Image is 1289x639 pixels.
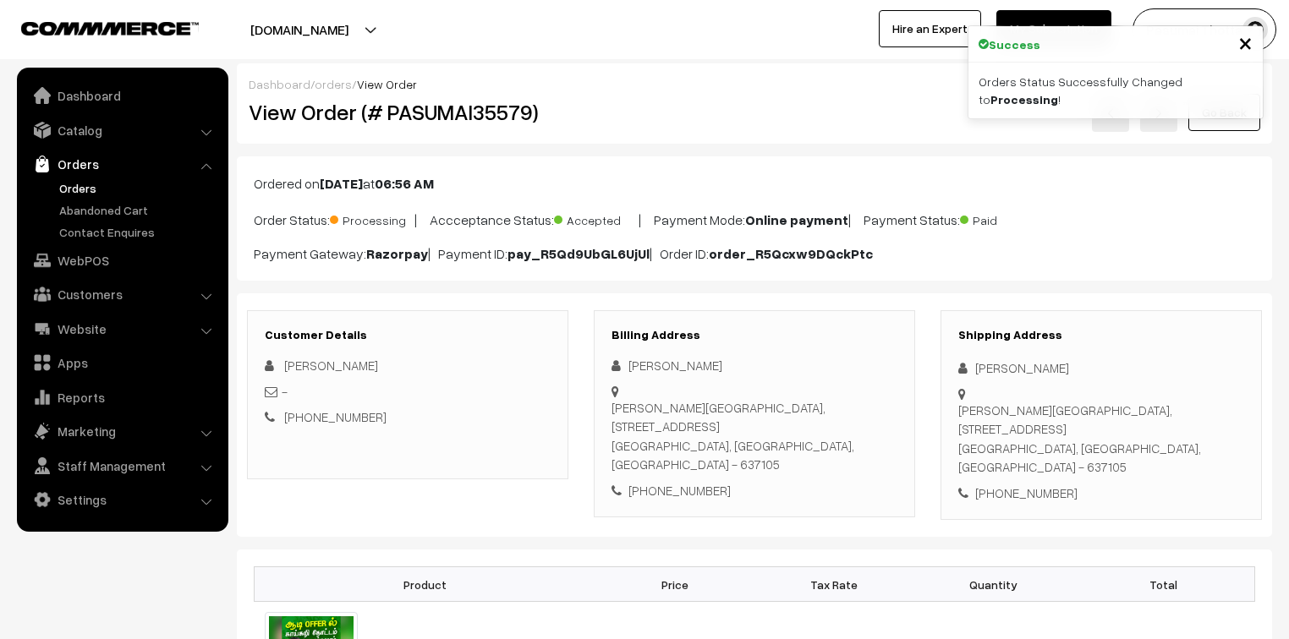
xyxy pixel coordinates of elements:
[1238,26,1253,57] span: ×
[254,243,1255,264] p: Payment Gateway: | Payment ID: | Order ID:
[265,328,551,342] h3: Customer Details
[284,409,387,424] a: [PHONE_NUMBER]
[21,80,222,111] a: Dashboard
[330,207,414,229] span: Processing
[1242,17,1268,42] img: user
[55,179,222,197] a: Orders
[366,245,428,262] b: Razorpay
[958,328,1244,342] h3: Shipping Address
[21,279,222,309] a: Customers
[284,358,378,373] span: [PERSON_NAME]
[191,8,408,51] button: [DOMAIN_NAME]
[375,175,434,192] b: 06:56 AM
[595,567,754,602] th: Price
[255,567,595,602] th: Product
[21,314,222,344] a: Website
[320,175,363,192] b: [DATE]
[612,398,897,474] div: [PERSON_NAME][GEOGRAPHIC_DATA],[STREET_ADDRESS] [GEOGRAPHIC_DATA], [GEOGRAPHIC_DATA], [GEOGRAPHIC...
[507,245,650,262] b: pay_R5Qd9UbGL6UjUl
[612,356,897,375] div: [PERSON_NAME]
[55,201,222,219] a: Abandoned Cart
[21,149,222,179] a: Orders
[249,75,1260,93] div: / /
[958,483,1244,503] div: [PHONE_NUMBER]
[958,358,1244,378] div: [PERSON_NAME]
[913,567,1072,602] th: Quantity
[265,382,551,401] div: -
[21,347,222,378] a: Apps
[1238,30,1253,55] button: Close
[958,401,1244,477] div: [PERSON_NAME][GEOGRAPHIC_DATA],[STREET_ADDRESS] [GEOGRAPHIC_DATA], [GEOGRAPHIC_DATA], [GEOGRAPHIC...
[315,77,352,91] a: orders
[21,17,169,37] a: COMMMERCE
[754,567,913,602] th: Tax Rate
[709,245,873,262] b: order_R5Qcxw9DQckPtc
[612,328,897,342] h3: Billing Address
[21,245,222,276] a: WebPOS
[254,207,1255,230] p: Order Status: | Accceptance Status: | Payment Mode: | Payment Status:
[1072,567,1254,602] th: Total
[554,207,639,229] span: Accepted
[357,77,417,91] span: View Order
[55,223,222,241] a: Contact Enquires
[249,77,310,91] a: Dashboard
[960,207,1045,229] span: Paid
[990,92,1058,106] strong: Processing
[996,10,1111,47] a: My Subscription
[879,10,981,47] a: Hire an Expert
[745,211,848,228] b: Online payment
[249,99,569,125] h2: View Order (# PASUMAI35579)
[21,451,222,481] a: Staff Management
[989,35,1040,53] strong: Success
[21,416,222,446] a: Marketing
[968,63,1263,118] div: Orders Status Successfully Changed to !
[612,481,897,500] div: [PHONE_NUMBER]
[21,382,222,412] a: Reports
[1133,8,1276,51] button: Pasumai Thotta…
[21,484,222,515] a: Settings
[254,173,1255,194] p: Ordered on at
[21,115,222,145] a: Catalog
[21,22,199,35] img: COMMMERCE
